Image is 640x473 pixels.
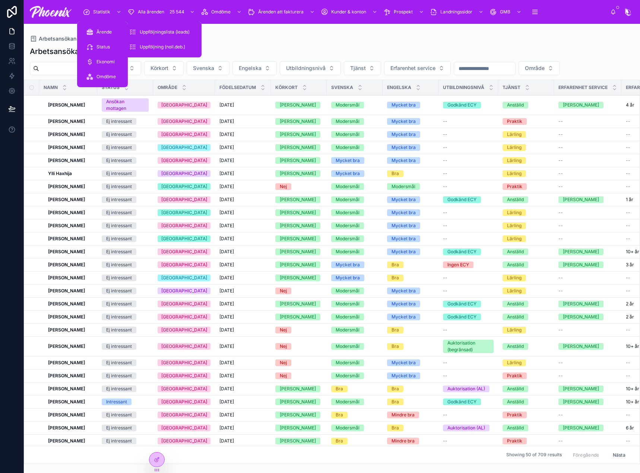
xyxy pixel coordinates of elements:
[158,235,210,242] a: [GEOGRAPHIC_DATA]
[280,183,287,190] div: Nej
[443,223,447,229] span: --
[102,118,149,125] a: Ej intressant
[392,157,416,164] div: Mycket bra
[39,35,76,42] span: Arbetsansökan
[558,118,617,124] a: --
[125,5,199,19] a: Alla ärenden25 544
[48,197,85,202] strong: [PERSON_NAME]
[331,9,366,15] span: Kunder & konton
[158,183,210,190] a: [GEOGRAPHIC_DATA]
[392,248,416,255] div: Mycket bra
[275,196,322,203] a: [PERSON_NAME]
[558,184,563,190] span: --
[48,158,85,163] strong: [PERSON_NAME]
[507,131,522,138] div: Lärling
[232,61,277,75] button: Select Button
[280,118,316,125] div: [PERSON_NAME]
[102,209,149,216] a: Ej intressant
[280,61,341,75] button: Select Button
[443,236,447,242] span: --
[503,131,549,138] a: Lärling
[106,235,132,242] div: Ej intressant
[96,59,115,65] span: Ekonomi
[275,248,322,255] a: [PERSON_NAME]
[558,158,563,164] span: --
[443,171,447,177] span: --
[558,236,563,242] span: --
[443,223,494,229] a: --
[239,64,262,72] span: Engelska
[48,145,93,150] a: [PERSON_NAME]
[106,183,132,190] div: Ej intressant
[106,248,132,255] div: Ej intressant
[48,171,72,176] strong: Ylli Haxhija
[503,209,549,216] a: Lärling
[392,222,416,229] div: Mycket bra
[48,223,93,229] a: [PERSON_NAME]
[558,118,563,124] span: --
[158,248,210,255] a: [GEOGRAPHIC_DATA]
[106,144,132,151] div: Ej intressant
[507,209,522,216] div: Lärling
[77,4,610,20] div: scrollable content
[275,222,322,229] a: [PERSON_NAME]
[558,184,617,190] a: --
[158,144,210,151] a: [GEOGRAPHIC_DATA]
[161,102,207,108] div: [GEOGRAPHIC_DATA]
[503,170,549,177] a: Lärling
[392,102,416,108] div: Mycket bra
[219,223,234,229] span: [DATE]
[158,209,210,216] a: [GEOGRAPHIC_DATA]
[443,118,447,124] span: --
[558,248,617,255] a: [PERSON_NAME]
[626,197,633,203] span: 1 år
[331,118,378,125] a: Modersmål
[158,131,210,138] a: [GEOGRAPHIC_DATA]
[392,144,416,151] div: Mycket bra
[428,5,487,19] a: Landningssidor
[336,170,360,177] div: Mycket bra
[503,118,549,125] a: Praktik
[443,196,494,203] a: Godkänd ECY
[102,196,149,203] a: Ej intressant
[219,249,234,255] span: [DATE]
[102,222,149,229] a: Ej intressant
[275,209,322,216] a: [PERSON_NAME]
[387,157,434,164] a: Mycket bra
[626,118,630,124] span: --
[275,144,322,151] a: [PERSON_NAME]
[140,44,185,50] span: Uppföljning (noll.deb.)
[48,131,93,137] a: [PERSON_NAME]
[106,98,144,112] div: Ansökan mottagen
[507,196,524,203] div: Anställd
[106,222,132,229] div: Ej intressant
[503,196,549,203] a: Anställd
[558,145,617,150] a: --
[381,5,428,19] a: Prospekt
[336,183,359,190] div: Modersmål
[503,144,549,151] a: Lärling
[219,236,234,242] span: [DATE]
[331,196,378,203] a: Modersmål
[48,210,93,216] a: [PERSON_NAME]
[331,183,378,190] a: Modersmål
[96,44,110,50] span: Status
[219,158,234,164] span: [DATE]
[443,158,447,164] span: --
[161,222,207,229] div: [GEOGRAPHIC_DATA]
[626,131,630,137] span: --
[245,5,319,19] a: Ärenden att fakturera
[331,248,378,255] a: Modersmål
[102,183,149,190] a: Ej intressant
[440,9,472,15] span: Landningssidor
[275,157,322,164] a: [PERSON_NAME]
[102,235,149,242] a: Ej intressant
[443,236,494,242] a: --
[93,9,110,15] span: Statistik
[626,210,630,216] span: --
[48,184,93,190] a: [PERSON_NAME]
[443,145,494,150] a: --
[219,118,234,124] span: [DATE]
[48,236,93,242] a: [PERSON_NAME]
[443,184,447,190] span: --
